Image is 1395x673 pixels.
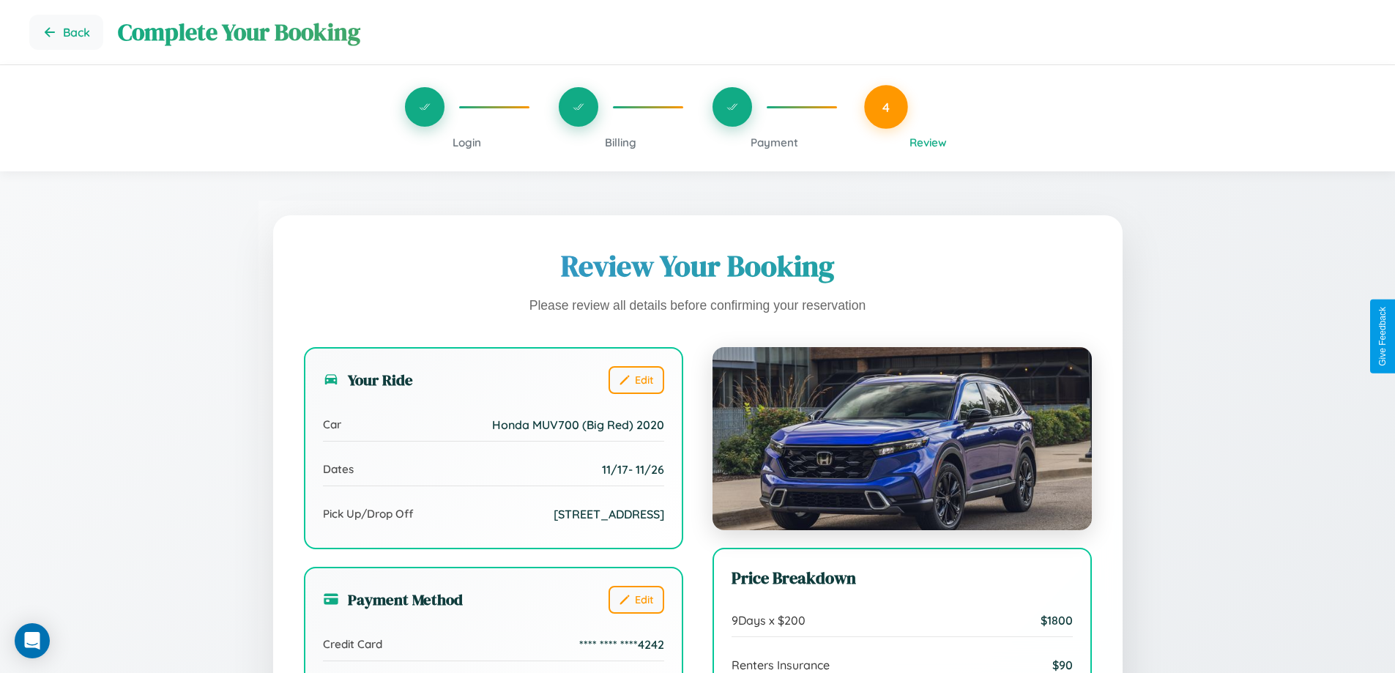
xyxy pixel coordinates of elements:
[323,507,414,521] span: Pick Up/Drop Off
[602,462,664,477] span: 11 / 17 - 11 / 26
[323,462,354,476] span: Dates
[1052,658,1073,672] span: $ 90
[323,369,413,390] h3: Your Ride
[713,347,1092,530] img: Honda MUV700 (Big Red)
[609,586,664,614] button: Edit
[323,589,463,610] h3: Payment Method
[609,366,664,394] button: Edit
[323,417,341,431] span: Car
[732,567,1073,590] h3: Price Breakdown
[1377,307,1388,366] div: Give Feedback
[882,99,890,115] span: 4
[751,135,798,149] span: Payment
[605,135,636,149] span: Billing
[304,246,1092,286] h1: Review Your Booking
[118,16,1366,48] h1: Complete Your Booking
[909,135,947,149] span: Review
[323,637,382,651] span: Credit Card
[554,507,664,521] span: [STREET_ADDRESS]
[29,15,103,50] button: Go back
[304,294,1092,318] p: Please review all details before confirming your reservation
[15,623,50,658] div: Open Intercom Messenger
[732,658,830,672] span: Renters Insurance
[453,135,481,149] span: Login
[1041,613,1073,628] span: $ 1800
[492,417,664,432] span: Honda MUV700 (Big Red) 2020
[732,613,806,628] span: 9 Days x $ 200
